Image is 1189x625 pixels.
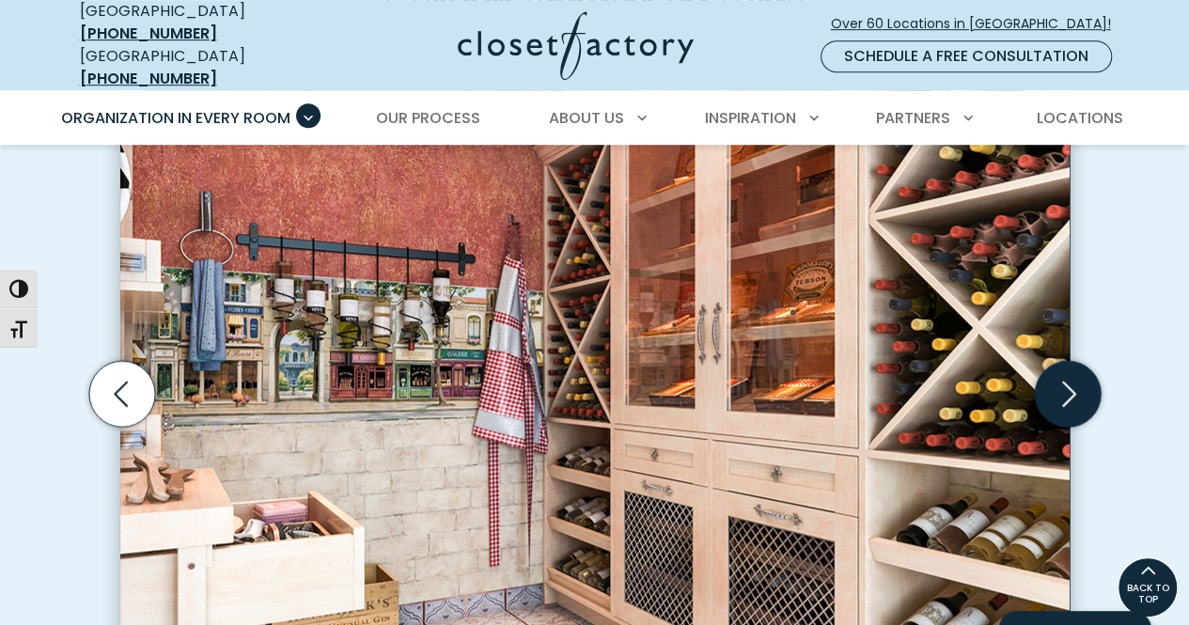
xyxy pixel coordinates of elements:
nav: Primary Menu [48,92,1142,145]
a: Over 60 Locations in [GEOGRAPHIC_DATA]! [830,8,1127,40]
span: Partners [876,107,950,129]
img: Closet Factory Logo [458,11,694,80]
span: About Us [549,107,624,129]
a: BACK TO TOP [1118,557,1178,617]
div: [GEOGRAPHIC_DATA] [80,45,310,90]
span: Our Process [376,107,480,129]
span: Over 60 Locations in [GEOGRAPHIC_DATA]! [831,14,1126,34]
a: [PHONE_NUMBER] [80,23,217,44]
button: Previous slide [82,353,163,434]
span: Locations [1036,107,1122,129]
span: Inspiration [705,107,796,129]
a: Schedule a Free Consultation [821,40,1112,72]
span: Organization in Every Room [61,107,290,129]
button: Next slide [1027,353,1108,434]
a: [PHONE_NUMBER] [80,68,217,89]
span: BACK TO TOP [1119,583,1177,605]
